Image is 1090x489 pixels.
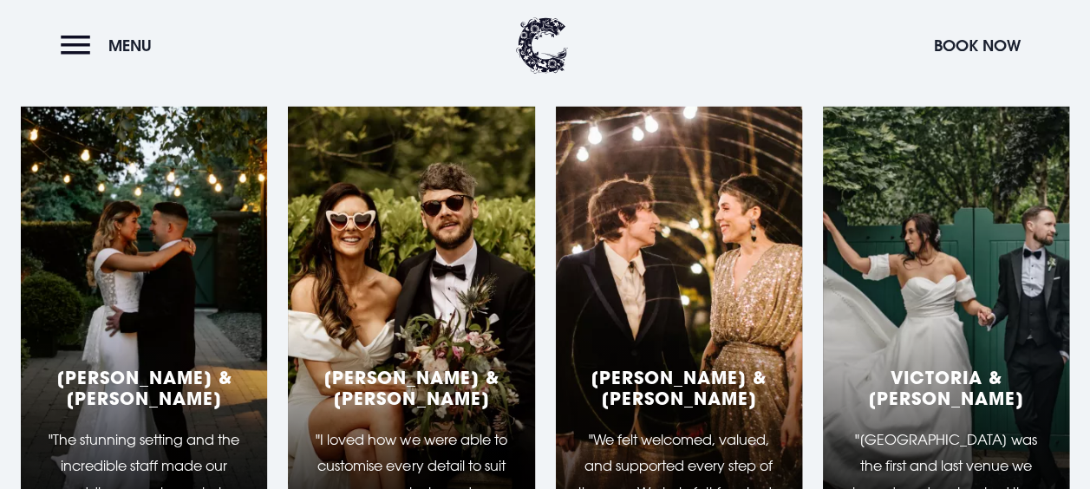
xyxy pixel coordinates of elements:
[108,36,152,55] span: Menu
[577,367,781,408] h5: [PERSON_NAME] & [PERSON_NAME]
[42,367,246,408] h5: [PERSON_NAME] & [PERSON_NAME]
[925,27,1029,64] button: Book Now
[61,27,160,64] button: Menu
[309,367,513,408] h5: [PERSON_NAME] & [PERSON_NAME]
[516,17,568,74] img: Clandeboye Lodge
[844,367,1048,408] h5: Victoria & [PERSON_NAME]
